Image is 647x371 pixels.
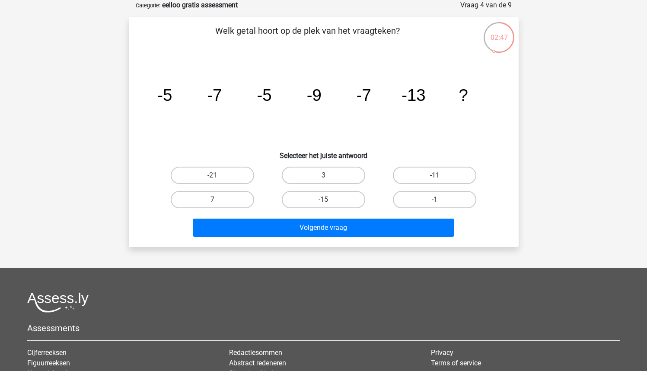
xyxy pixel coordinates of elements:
[306,86,321,104] tspan: -9
[393,191,476,208] label: -1
[229,359,286,367] a: Abstract redeneren
[193,219,454,237] button: Volgende vraag
[162,1,238,9] strong: eelloo gratis assessment
[483,21,515,43] div: 02:47
[136,2,160,9] small: Categorie:
[282,167,365,184] label: 3
[431,348,453,357] a: Privacy
[143,145,505,160] h6: Selecteer het juiste antwoord
[157,86,172,104] tspan: -5
[171,191,254,208] label: 7
[229,348,282,357] a: Redactiesommen
[207,86,222,104] tspan: -7
[393,167,476,184] label: -11
[27,323,620,333] h5: Assessments
[143,24,472,50] p: Welk getal hoort op de plek van het vraagteken?
[257,86,271,104] tspan: -5
[282,191,365,208] label: -15
[459,86,468,104] tspan: ?
[356,86,371,104] tspan: -7
[27,292,89,313] img: Assessly logo
[27,348,67,357] a: Cijferreeksen
[431,359,481,367] a: Terms of service
[27,359,70,367] a: Figuurreeksen
[402,86,425,104] tspan: -13
[171,167,254,184] label: -21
